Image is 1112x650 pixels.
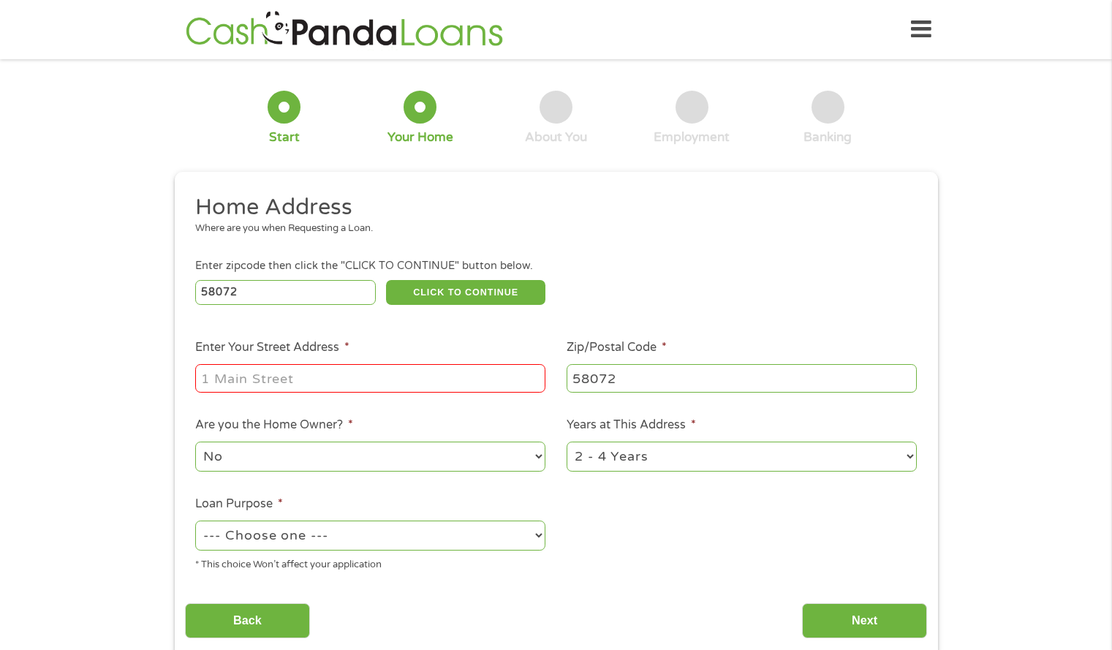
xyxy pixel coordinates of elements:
label: Zip/Postal Code [567,340,667,355]
input: Back [185,603,310,639]
div: Enter zipcode then click the "CLICK TO CONTINUE" button below. [195,258,916,274]
div: Employment [654,129,730,146]
img: GetLoanNow Logo [181,9,507,50]
label: Years at This Address [567,417,696,433]
label: Loan Purpose [195,496,283,512]
input: Next [802,603,927,639]
input: 1 Main Street [195,364,545,392]
div: Where are you when Requesting a Loan. [195,222,906,236]
div: About You [525,129,587,146]
div: Banking [803,129,852,146]
div: Start [269,129,300,146]
div: Your Home [387,129,453,146]
input: Enter Zipcode (e.g 01510) [195,280,376,305]
label: Enter Your Street Address [195,340,349,355]
div: * This choice Won’t affect your application [195,553,545,572]
h2: Home Address [195,193,906,222]
button: CLICK TO CONTINUE [386,280,545,305]
label: Are you the Home Owner? [195,417,353,433]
